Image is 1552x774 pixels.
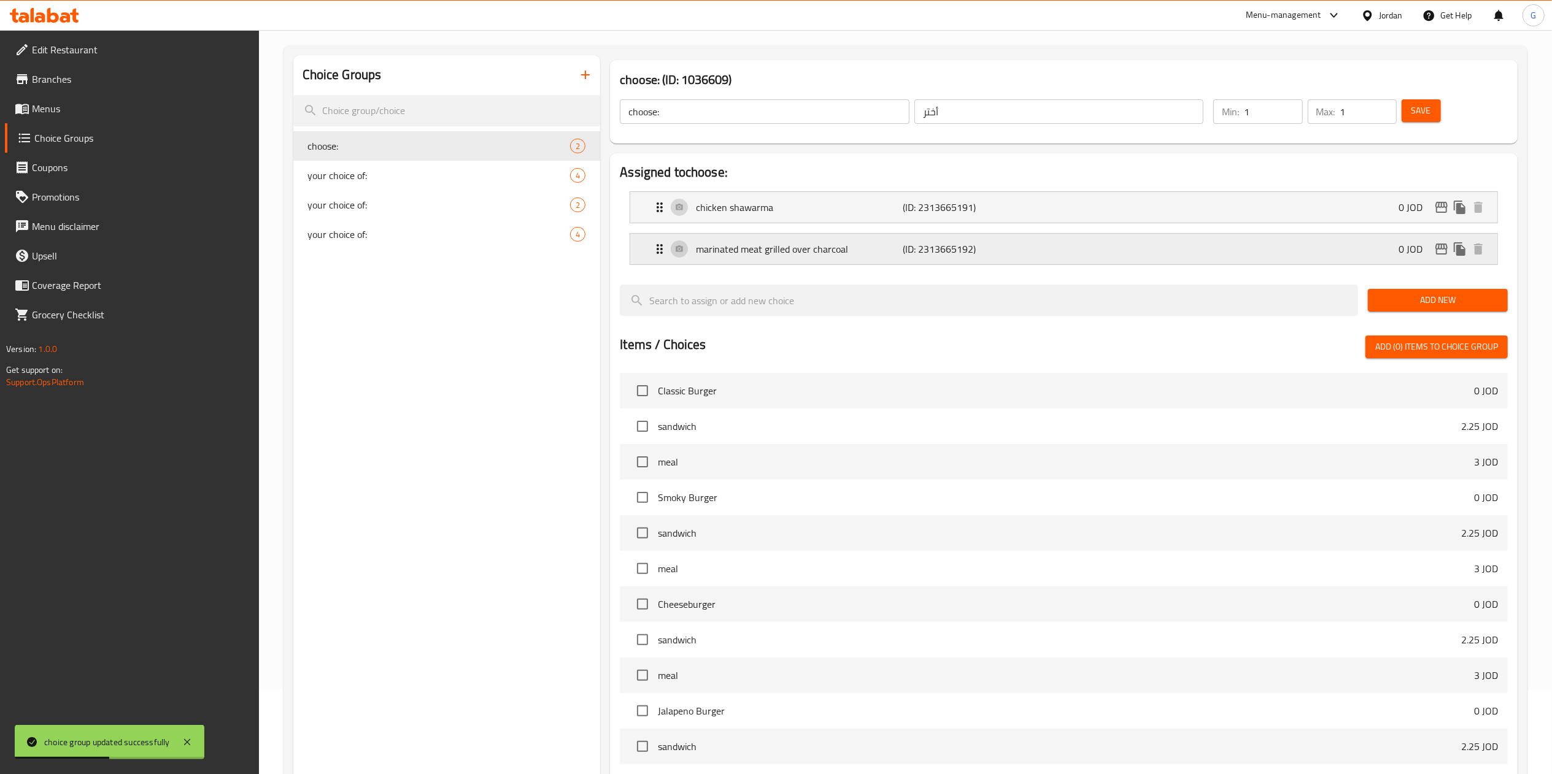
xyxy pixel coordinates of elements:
span: Classic Burger [658,383,1474,398]
span: meal [658,454,1474,469]
span: Grocery Checklist [32,307,249,322]
div: choice group updated successfully [44,735,170,749]
span: Branches [32,72,249,86]
h2: Choice Groups [303,66,382,84]
div: Expand [630,192,1497,223]
span: sandwich [658,419,1461,434]
p: 0 JOD [1474,597,1498,611]
h2: Assigned to choose: [620,163,1508,182]
span: Promotions [32,190,249,204]
div: Expand [630,234,1497,264]
p: 3 JOD [1474,668,1498,683]
input: search [293,95,601,126]
span: Choice Groups [34,131,249,145]
span: Coupons [32,160,249,175]
a: Menu disclaimer [5,212,259,241]
div: Menu-management [1246,8,1321,23]
span: G [1531,9,1536,22]
a: Grocery Checklist [5,300,259,329]
span: Select choice [630,734,655,759]
p: 0 JOD [1399,242,1432,256]
span: sandwich [658,632,1461,647]
a: Support.OpsPlatform [6,374,84,390]
span: meal [658,561,1474,576]
li: Expand [620,228,1508,270]
span: Version: [6,341,36,357]
span: Select choice [630,627,655,653]
p: 0 JOD [1399,200,1432,215]
span: Select choice [630,413,655,439]
span: Select choice [630,591,655,617]
input: search [620,285,1358,316]
p: 0 JOD [1474,383,1498,398]
div: choose:2 [293,131,601,161]
p: marinated meat grilled over charcoal [696,242,903,256]
div: Choices [570,168,585,183]
div: your choice of:4 [293,161,601,190]
div: Choices [570,139,585,153]
span: sandwich [658,526,1461,540]
span: Smoky Burger [658,490,1474,505]
a: Coverage Report [5,270,259,300]
button: Add (0) items to choice group [1365,335,1508,358]
span: 2 [571,140,585,152]
p: 2.25 JOD [1461,632,1498,647]
span: Menu disclaimer [32,219,249,234]
a: Promotions [5,182,259,212]
button: duplicate [1451,198,1469,216]
button: delete [1469,198,1488,216]
p: 3 JOD [1474,561,1498,576]
span: 4 [571,170,585,182]
p: (ID: 2313665192) [903,242,1041,256]
span: sandwich [658,739,1461,754]
span: your choice of: [308,197,571,212]
div: your choice of:4 [293,220,601,249]
button: delete [1469,240,1488,258]
span: Cheeseburger [658,597,1474,611]
span: Select choice [630,485,655,510]
span: Select choice [630,378,655,404]
span: 2 [571,199,585,211]
li: Expand [620,186,1508,228]
p: chicken shawarma [696,200,903,215]
button: duplicate [1451,240,1469,258]
a: Coupons [5,153,259,182]
span: your choice of: [308,227,571,242]
button: edit [1432,198,1451,216]
a: Upsell [5,241,259,270]
div: Choices [570,227,585,242]
div: your choice of:2 [293,190,601,220]
span: Edit Restaurant [32,42,249,57]
span: Menus [32,101,249,116]
span: 1.0.0 [38,341,57,357]
p: Min: [1222,104,1239,119]
a: Branches [5,64,259,94]
span: Add (0) items to choice group [1375,339,1498,354]
p: 0 JOD [1474,490,1498,505]
span: Select choice [630,662,655,688]
h3: choose: (ID: 1036609) [620,70,1508,90]
span: meal [658,668,1474,683]
p: 2.25 JOD [1461,419,1498,434]
span: Select choice [630,698,655,724]
span: choose: [308,139,571,153]
p: 2.25 JOD [1461,739,1498,754]
span: your choice of: [308,168,571,183]
div: Choices [570,197,585,212]
h2: Items / Choices [620,335,706,354]
p: 3 JOD [1474,454,1498,469]
button: Add New [1368,289,1508,312]
span: Get support on: [6,362,63,378]
span: Select choice [630,520,655,546]
p: (ID: 2313665191) [903,200,1041,215]
div: Jordan [1379,9,1403,22]
button: edit [1432,240,1451,258]
span: 4 [571,229,585,240]
button: Save [1402,99,1441,122]
span: Coverage Report [32,278,249,293]
p: 2.25 JOD [1461,526,1498,540]
span: Save [1411,103,1431,118]
span: Add New [1378,293,1498,308]
a: Menus [5,94,259,123]
p: 0 JOD [1474,703,1498,718]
